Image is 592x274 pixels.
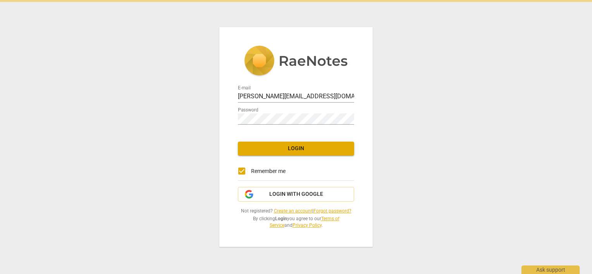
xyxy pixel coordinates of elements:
[238,208,354,214] span: Not registered? |
[238,86,251,91] label: E-mail
[313,208,351,214] a: Forgot password?
[238,216,354,228] span: By clicking you agree to our and .
[270,216,339,228] a: Terms of Service
[238,142,354,156] button: Login
[521,265,580,274] div: Ask support
[275,216,287,221] b: Login
[269,190,323,198] span: Login with Google
[244,145,348,152] span: Login
[251,167,286,175] span: Remember me
[238,108,258,113] label: Password
[293,223,322,228] a: Privacy Policy
[238,187,354,202] button: Login with Google
[274,208,312,214] a: Create an account
[244,46,348,77] img: 5ac2273c67554f335776073100b6d88f.svg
